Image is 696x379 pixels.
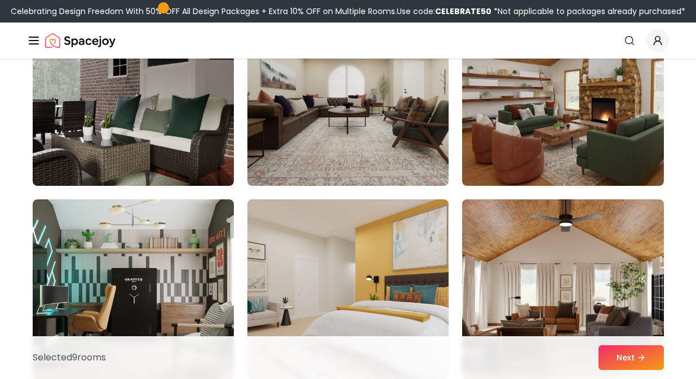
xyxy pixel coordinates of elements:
img: Spacejoy Logo [45,29,116,52]
span: Use code: [397,6,491,17]
img: Room room-79 [33,6,234,186]
b: CELEBRATE50 [435,6,491,17]
img: Room room-80 [247,6,449,186]
button: Next [599,345,664,370]
p: Selected 9 room s [33,351,106,364]
span: *Not applicable to packages already purchased* [491,6,685,17]
div: Celebrating Design Freedom With 50% OFF All Design Packages + Extra 10% OFF on Multiple Rooms. [11,6,685,17]
img: Room room-81 [462,6,663,186]
a: Spacejoy [45,29,116,52]
nav: Global [27,23,669,59]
